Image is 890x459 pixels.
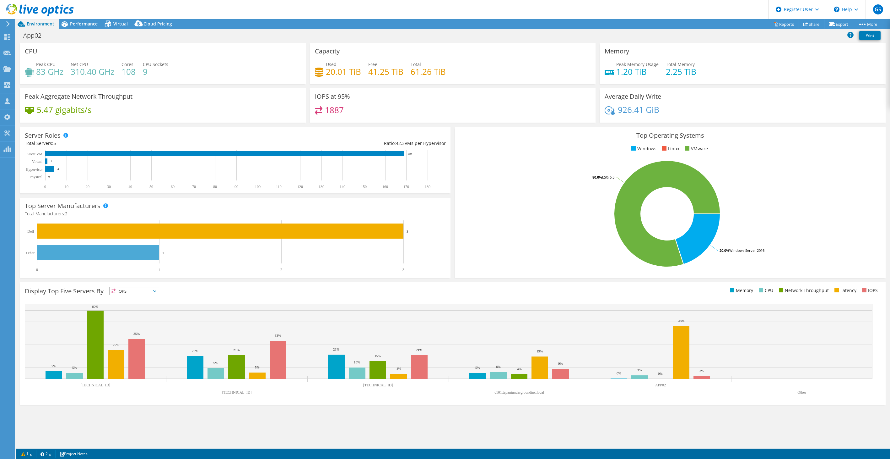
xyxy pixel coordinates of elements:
[605,93,661,100] h3: Average Daily Write
[113,21,128,27] span: Virtual
[70,21,98,27] span: Performance
[92,305,98,308] text: 60%
[36,68,63,75] h4: 83 GHz
[128,185,132,189] text: 40
[143,61,168,67] span: CPU Sockets
[319,185,324,189] text: 130
[340,185,345,189] text: 140
[558,362,563,365] text: 9%
[315,93,350,100] h3: IOPS at 95%
[25,93,132,100] h3: Peak Aggregate Network Throughput
[222,390,252,395] text: [TECHNICAL_ID]
[333,347,339,351] text: 21%
[361,185,367,189] text: 150
[55,450,92,458] a: Project Notes
[824,19,853,29] a: Export
[757,287,773,294] li: CPU
[171,185,175,189] text: 60
[382,185,388,189] text: 160
[699,369,704,373] text: 2%
[121,68,136,75] h4: 108
[235,185,238,189] text: 90
[113,343,119,347] text: 25%
[617,371,621,375] text: 0%
[407,152,412,155] text: 169
[354,360,360,364] text: 10%
[297,185,303,189] text: 120
[797,390,806,395] text: Other
[325,107,344,113] h4: 1887
[36,450,56,458] a: 2
[26,167,43,172] text: Hypervisor
[666,61,695,67] span: Total Memory
[27,21,54,27] span: Environment
[592,175,602,180] tspan: 80.0%
[255,185,261,189] text: 100
[605,48,629,55] h3: Memory
[36,61,56,67] span: Peak CPU
[683,145,708,152] li: VMware
[65,185,68,189] text: 10
[37,106,91,113] h4: 5.47 gigabits/s
[143,68,168,75] h4: 9
[537,349,543,353] text: 19%
[729,248,764,253] tspan: Windows Server 2016
[25,132,61,139] h3: Server Roles
[873,4,883,14] span: GS
[71,61,88,67] span: Net CPU
[661,145,679,152] li: Linux
[368,68,403,75] h4: 41.25 TiB
[162,251,164,255] text: 1
[27,152,42,156] text: Guest VM
[618,106,659,113] h4: 926.41 GiB
[616,61,659,67] span: Peak Memory Usage
[275,334,281,337] text: 33%
[72,366,77,369] text: 5%
[25,202,100,209] h3: Top Server Manufacturers
[853,19,882,29] a: More
[777,287,829,294] li: Network Throughput
[192,185,196,189] text: 70
[81,383,111,387] text: [TECHNICAL_ID]
[27,229,34,234] text: Dell
[833,287,856,294] li: Latency
[475,366,480,369] text: 5%
[496,365,501,368] text: 6%
[143,21,172,27] span: Cloud Pricing
[57,168,59,171] text: 4
[326,61,337,67] span: Used
[666,68,696,75] h4: 2.25 TiB
[213,361,218,365] text: 9%
[255,365,260,369] text: 5%
[53,140,56,146] span: 5
[834,7,839,12] svg: \n
[213,185,217,189] text: 80
[416,348,422,352] text: 21%
[235,140,446,147] div: Ratio: VMs per Hypervisor
[411,61,421,67] span: Total
[517,367,522,371] text: 4%
[107,185,111,189] text: 30
[20,32,51,39] h1: App02
[460,132,881,139] h3: Top Operating Systems
[396,367,401,370] text: 4%
[678,319,684,323] text: 46%
[25,210,446,217] h4: Total Manufacturers:
[30,175,42,179] text: Physical
[658,372,663,375] text: 0%
[411,68,446,75] h4: 61.26 TiB
[36,268,38,272] text: 0
[375,354,381,358] text: 15%
[407,229,408,233] text: 3
[26,251,35,255] text: Other
[280,268,282,272] text: 2
[65,211,67,217] span: 2
[368,61,377,67] span: Free
[402,268,404,272] text: 3
[396,140,405,146] span: 42.3
[149,185,153,189] text: 50
[158,268,160,272] text: 1
[17,450,36,458] a: 1
[110,287,159,295] span: IOPS
[276,185,282,189] text: 110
